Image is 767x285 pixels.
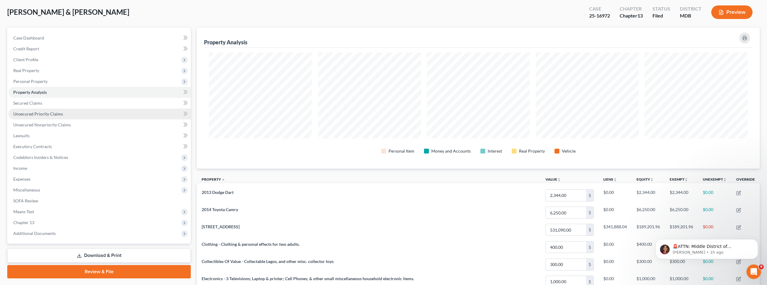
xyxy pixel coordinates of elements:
[711,5,753,19] button: Preview
[13,68,39,73] span: Real Property
[13,198,38,203] span: SOFA Review
[589,5,610,12] div: Case
[620,5,643,12] div: Chapter
[557,178,561,182] i: unfold_more
[13,111,63,116] span: Unsecured Priority Claims
[698,204,731,221] td: $0.00
[652,12,670,19] div: Filed
[652,5,670,12] div: Status
[632,187,665,204] td: $2,344.00
[519,148,545,154] div: Real Property
[8,195,191,206] a: SOFA Review
[665,204,698,221] td: $6,250.00
[546,224,586,236] input: 0.00
[13,176,30,182] span: Expenses
[7,8,129,16] span: [PERSON_NAME] & [PERSON_NAME]
[637,177,654,182] a: Equityunfold_more
[759,264,764,269] span: 9
[8,130,191,141] a: Lawsuits
[202,224,240,229] span: [STREET_ADDRESS]
[13,122,71,127] span: Unsecured Nonpriority Claims
[204,39,247,46] div: Property Analysis
[599,256,632,273] td: $0.00
[13,231,56,236] span: Additional Documents
[632,204,665,221] td: $6,250.00
[13,187,40,192] span: Miscellaneous
[13,220,34,225] span: Chapter 13
[650,178,654,182] i: unfold_more
[599,221,632,239] td: $341,888.04
[586,224,593,236] div: $
[202,190,234,195] span: 2013 Dodge Dart
[665,221,698,239] td: $189,201.96
[8,119,191,130] a: Unsecured Nonpriority Claims
[599,204,632,221] td: $0.00
[637,13,643,18] span: 13
[13,155,68,160] span: Codebtors Insiders & Notices
[8,98,191,109] a: Secured Claims
[646,226,767,269] iframe: Intercom notifications message
[603,177,617,182] a: Liensunfold_more
[8,43,191,54] a: Credit Report
[632,256,665,273] td: $300.00
[8,141,191,152] a: Executory Contracts
[13,35,44,40] span: Case Dashboard
[599,239,632,256] td: $0.00
[13,100,42,106] span: Secured Claims
[586,259,593,270] div: $
[546,207,586,218] input: 0.00
[388,148,414,154] div: Personal Item
[546,259,586,270] input: 0.00
[665,187,698,204] td: $2,344.00
[202,276,414,281] span: Electronics - 3 Televisions; Laptop & printer; Cell Phones; & other small miscellaneous household...
[13,133,30,138] span: Lawsuits
[8,87,191,98] a: Property Analysis
[680,12,702,19] div: MDB
[546,242,586,253] input: 0.00
[7,249,191,263] a: Download & Print
[731,173,760,187] th: Override
[13,144,52,149] span: Executory Contracts
[13,166,27,171] span: Income
[202,207,238,212] span: 2014 Toyota Camry
[8,109,191,119] a: Unsecured Priority Claims
[620,12,643,19] div: Chapter
[670,177,688,182] a: Exemptunfold_more
[13,57,38,62] span: Client Profile
[747,264,761,279] iframe: Intercom live chat
[222,178,225,182] i: expand_less
[202,177,225,182] a: Property expand_less
[684,178,688,182] i: unfold_more
[562,148,576,154] div: Vehicle
[586,207,593,218] div: $
[488,148,502,154] div: Interest
[13,46,39,51] span: Credit Report
[599,187,632,204] td: $0.00
[545,177,561,182] a: Valueunfold_more
[680,5,702,12] div: District
[698,221,731,239] td: $0.00
[202,259,334,264] span: Collectibles Of Value - Collectable Legos, and other misc. collector toys
[632,221,665,239] td: $189,201.96
[703,177,727,182] a: Unexemptunfold_more
[7,265,191,278] a: Review & File
[632,239,665,256] td: $400.00
[202,242,300,247] span: Clothing - Clothing & personal effects for two adults.
[586,242,593,253] div: $
[546,190,586,201] input: 0.00
[13,79,48,84] span: Personal Property
[13,209,34,214] span: Means Test
[13,90,47,95] span: Property Analysis
[431,148,471,154] div: Money and Accounts
[723,178,727,182] i: unfold_more
[698,187,731,204] td: $0.00
[613,178,617,182] i: unfold_more
[589,12,610,19] div: 25-16972
[8,33,191,43] a: Case Dashboard
[586,190,593,201] div: $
